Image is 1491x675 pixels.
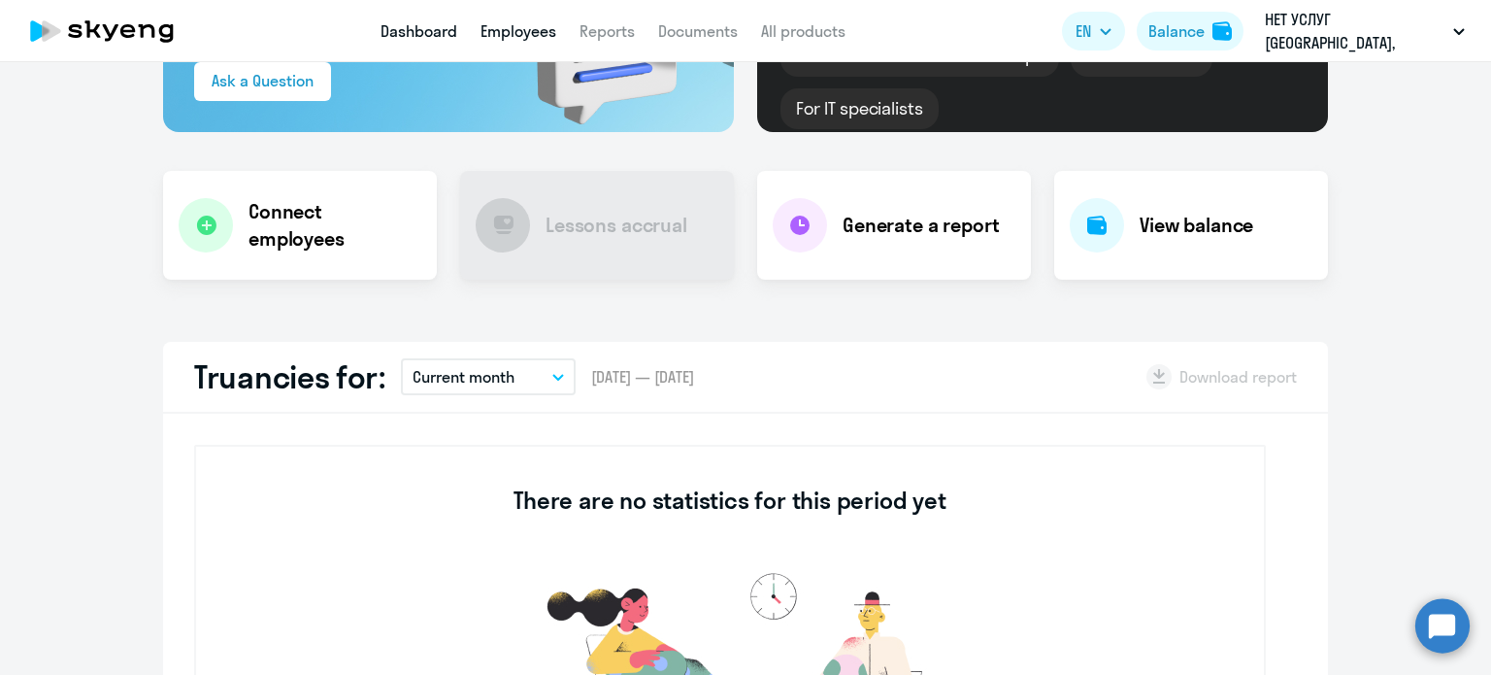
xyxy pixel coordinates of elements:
[1255,8,1474,54] button: НЕТ УСЛУГ [GEOGRAPHIC_DATA], Xometry Europe GmbH
[194,62,331,101] button: Ask a Question
[212,69,314,92] div: Ask a Question
[843,212,999,239] h4: Generate a report
[761,21,845,41] a: All products
[1148,19,1205,43] div: Balance
[591,366,694,388] span: [DATE] — [DATE]
[580,21,635,41] a: Reports
[1076,19,1091,43] span: EN
[480,21,556,41] a: Employees
[514,485,945,516] h3: There are no statistics for this period yet
[1137,12,1243,51] button: Balancebalance
[401,358,576,395] button: Current month
[1212,21,1232,41] img: balance
[248,198,421,253] h4: Connect employees
[780,88,939,129] div: For IT specialists
[381,21,457,41] a: Dashboard
[413,365,514,388] p: Current month
[546,212,687,239] h4: Lessons accrual
[1265,8,1445,54] p: НЕТ УСЛУГ [GEOGRAPHIC_DATA], Xometry Europe GmbH
[1140,212,1253,239] h4: View balance
[194,357,385,396] h2: Truancies for:
[1062,12,1125,51] button: EN
[658,21,738,41] a: Documents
